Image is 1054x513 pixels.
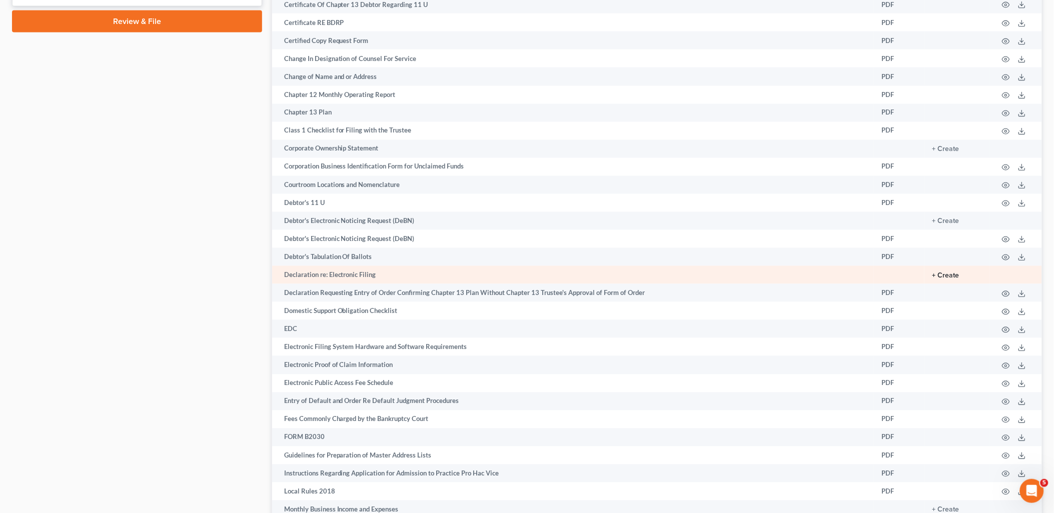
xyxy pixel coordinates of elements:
td: FORM B2030 [272,428,874,446]
td: Class 1 Checklist for Filing with the Trustee [272,122,874,140]
td: PDF [874,482,924,500]
td: Fees Commonly Charged by the Bankruptcy Court [272,410,874,428]
td: PDF [874,446,924,464]
td: PDF [874,356,924,374]
td: Local Rules 2018 [272,482,874,500]
td: Certified Copy Request Form [272,31,874,49]
td: Courtroom Locations and Nomenclature [272,176,874,194]
td: PDF [874,194,924,212]
td: Entry of Default and Order Re Default Judgment Procedures [272,392,874,410]
td: PDF [874,248,924,266]
td: PDF [874,302,924,320]
td: Corporation Business Identification Form for Unclaimed Funds [272,158,874,176]
td: PDF [874,320,924,338]
td: PDF [874,410,924,428]
td: PDF [874,392,924,410]
td: PDF [874,49,924,67]
td: PDF [874,122,924,140]
iframe: Intercom live chat [1020,479,1044,503]
td: PDF [874,67,924,85]
td: Debtor's Electronic Noticing Request (DeBN) [272,212,874,230]
td: PDF [874,338,924,356]
td: PDF [874,104,924,122]
td: Domestic Support Obligation Checklist [272,302,874,320]
td: Chapter 12 Monthly Operating Report [272,86,874,104]
td: Electronic Public Access Fee Schedule [272,374,874,392]
td: PDF [874,158,924,176]
button: + Create [932,218,959,225]
td: Guidelines for Preparation of Master Address Lists [272,446,874,464]
td: Debtor's 11 U [272,194,874,212]
td: PDF [874,230,924,248]
button: + Create [932,272,959,279]
button: + Create [932,146,959,153]
a: Review & File [12,10,262,32]
td: EDC [272,320,874,338]
td: PDF [874,86,924,104]
td: PDF [874,464,924,482]
td: Certificate RE BDRP [272,13,874,31]
td: PDF [874,176,924,194]
td: Electronic Filing System Hardware and Software Requirements [272,338,874,356]
td: Instructions Regarding Application for Admission to Practice Pro Hac Vice [272,464,874,482]
td: Declaration Requesting Entry of Order Confirming Chapter 13 Plan Without Chapter 13 Trustee's App... [272,284,874,302]
td: PDF [874,374,924,392]
td: PDF [874,31,924,49]
td: Debtor's Tabulation Of Ballots [272,248,874,266]
td: Change In Designation of Counsel For Service [272,49,874,67]
td: Chapter 13 Plan [272,104,874,122]
td: Electronic Proof of Claim Information [272,356,874,374]
td: PDF [874,13,924,31]
td: Corporate Ownership Statement [272,140,874,158]
td: PDF [874,428,924,446]
td: Change of Name and or Address [272,67,874,85]
td: Declaration re: Electronic Filing [272,266,874,284]
td: Debtor's Electronic Noticing Request (DeBN) [272,230,874,248]
span: 5 [1040,479,1048,487]
td: PDF [874,284,924,302]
